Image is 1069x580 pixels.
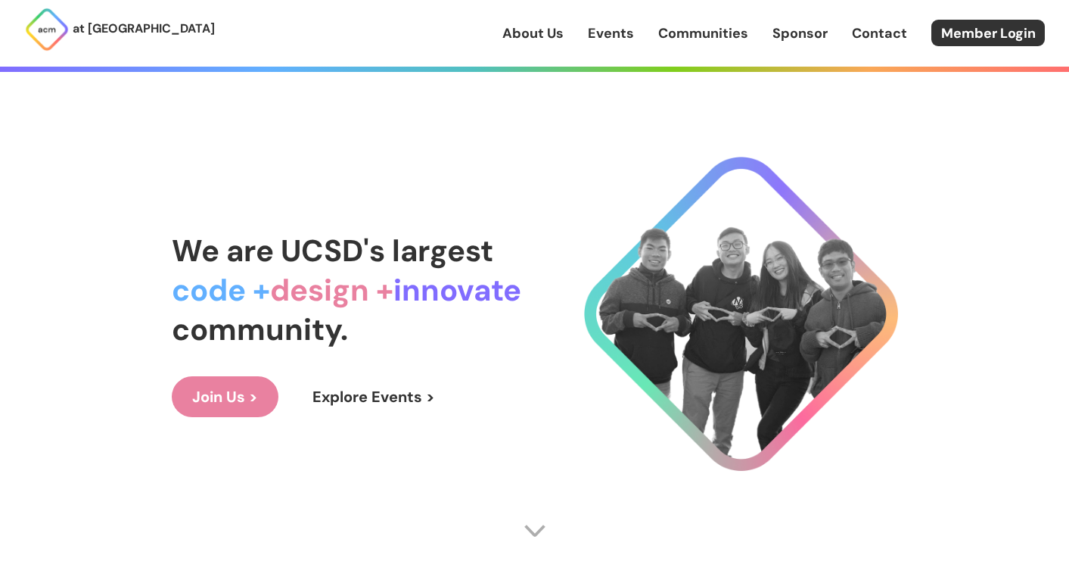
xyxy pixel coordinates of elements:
span: innovate [393,270,521,310]
img: ACM Logo [24,7,70,52]
p: at [GEOGRAPHIC_DATA] [73,19,215,39]
span: community. [172,310,348,349]
a: Sponsor [772,23,828,43]
span: We are UCSD's largest [172,231,493,270]
a: Events [588,23,634,43]
a: About Us [502,23,564,43]
a: Contact [852,23,907,43]
span: code + [172,270,270,310]
a: Explore Events > [292,376,455,417]
span: design + [270,270,393,310]
a: Member Login [931,20,1045,46]
img: Scroll Arrow [524,519,546,542]
img: Cool Logo [584,157,898,471]
a: Communities [658,23,748,43]
a: Join Us > [172,376,278,417]
a: at [GEOGRAPHIC_DATA] [24,7,215,52]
